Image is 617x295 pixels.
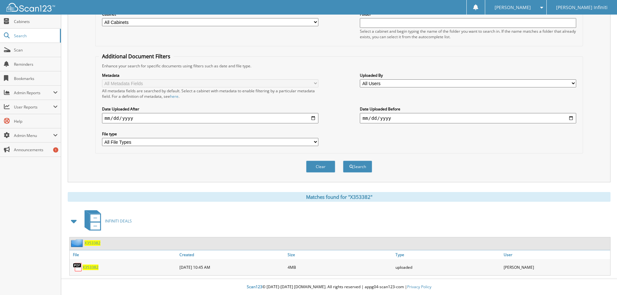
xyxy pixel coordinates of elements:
a: Created [178,250,286,259]
label: Uploaded By [360,73,576,78]
div: Select a cabinet and begin typing the name of the folder you want to search in. If the name match... [360,28,576,40]
img: folder2.png [71,239,85,247]
input: start [102,113,318,123]
div: 4MB [286,261,394,274]
span: Help [14,119,58,124]
span: Search [14,33,57,39]
a: Size [286,250,394,259]
span: Reminders [14,62,58,67]
span: [PERSON_NAME] Infiniti [556,6,608,9]
span: Bookmarks [14,76,58,81]
div: [PERSON_NAME] [502,261,610,274]
div: 1 [53,147,58,153]
a: here [170,94,178,99]
label: File type [102,131,318,137]
iframe: Chat Widget [585,264,617,295]
span: Announcements [14,147,58,153]
label: Date Uploaded After [102,106,318,112]
a: Type [394,250,502,259]
div: Matches found for "X353382" [68,192,611,202]
span: Admin Menu [14,133,53,138]
legend: Additional Document Filters [99,53,174,60]
span: INFINITI DEALS [105,218,132,224]
label: Metadata [102,73,318,78]
a: Privacy Policy [407,284,431,289]
a: File [70,250,178,259]
img: scan123-logo-white.svg [6,3,55,12]
a: X353382 [83,265,98,270]
button: Clear [306,161,335,173]
div: All metadata fields are searched by default. Select a cabinet with metadata to enable filtering b... [102,88,318,99]
a: INFINITI DEALS [81,208,132,234]
span: Scan [14,47,58,53]
div: uploaded [394,261,502,274]
img: PDF.png [73,262,83,272]
span: Scan123 [247,284,262,289]
div: [DATE] 10:45 AM [178,261,286,274]
div: Enhance your search for specific documents using filters such as date and file type. [99,63,579,69]
div: © [DATE]-[DATE] [DOMAIN_NAME]. All rights reserved | appg04-scan123-com | [61,279,617,295]
span: [PERSON_NAME] [495,6,531,9]
a: X353382 [85,240,100,246]
label: Date Uploaded Before [360,106,576,112]
span: Cabinets [14,19,58,24]
span: User Reports [14,104,53,110]
input: end [360,113,576,123]
span: Admin Reports [14,90,53,96]
button: Search [343,161,372,173]
a: User [502,250,610,259]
